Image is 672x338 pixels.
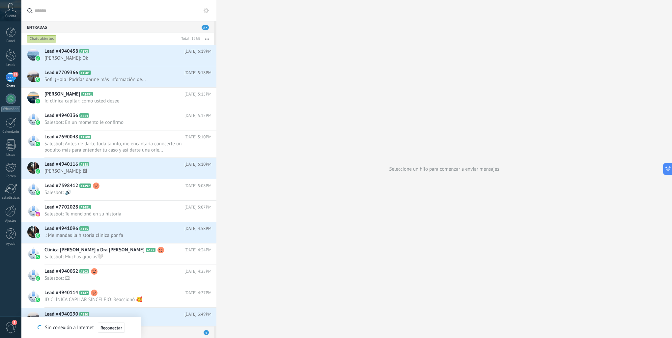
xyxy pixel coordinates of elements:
[38,322,125,333] div: Sin conexión a Internet
[21,109,216,130] a: Lead #4940336 A534 [DATE] 5:15PM Salesbot: En un momento le confirmo
[204,330,209,335] span: 1
[36,190,40,195] img: waba.svg
[21,308,216,329] a: Lead #4940390 A150 [DATE] 3:49PM [PERSON_NAME]: 👾
[44,225,78,232] span: Lead #4941096
[21,130,216,157] a: Lead #7690048 A1500 [DATE] 5:10PM Salesbot: Antes de darte toda la info, me encantaría conocerte ...
[36,212,40,216] img: instagram.svg
[79,312,89,316] span: A150
[44,189,199,196] span: Salesbot: 🔊
[21,88,216,109] a: [PERSON_NAME] A1491 [DATE] 5:15PM Id clínica capilar: como usted desee
[1,219,20,223] div: Ajustes
[13,72,18,77] span: 88
[1,242,20,246] div: Ayuda
[184,247,211,253] span: [DATE] 4:34PM
[44,134,78,140] span: Lead #7690048
[79,269,89,273] span: A102
[21,201,216,222] a: Lead #7702028 A1481 [DATE] 5:07PM Salesbot: Te mencionó en su historia
[200,33,214,45] button: Más
[21,243,216,265] a: Clínica [PERSON_NAME] y Dra [PERSON_NAME] A172 [DATE] 4:34PM Salesbot: Muchas gracias🤍
[21,286,216,307] a: Lead #4940114 A142 [DATE] 4:27PM ID CLÍNICA CAPILAR SINCELEJO: Reaccionó 🥰
[79,70,91,75] span: A1501
[184,225,211,232] span: [DATE] 4:58PM
[44,268,78,275] span: Lead #4940032
[79,49,89,53] span: A373
[79,162,89,166] span: A158
[44,119,199,126] span: Salesbot: En un momento le confirmo
[36,56,40,61] img: waba.svg
[100,325,122,330] span: Reconectar
[184,290,211,296] span: [DATE] 4:27PM
[184,91,211,98] span: [DATE] 5:15PM
[5,14,16,18] span: Cuenta
[184,311,211,318] span: [DATE] 3:49PM
[21,66,216,87] a: Lead #7709366 A1501 [DATE] 5:18PM Sofi: ¡Hola! Podrías darme más información de...
[44,204,78,211] span: Lead #7702028
[27,35,56,43] div: Chats abiertos
[44,296,199,303] span: ID CLÍNICA CAPILAR SINCELEJO: Reaccionó 🥰
[44,112,78,119] span: Lead #4940336
[1,84,20,88] div: Chats
[184,183,211,189] span: [DATE] 5:08PM
[184,134,211,140] span: [DATE] 5:10PM
[36,77,40,82] img: waba.svg
[44,48,78,55] span: Lead #4940458
[36,255,40,259] img: waba.svg
[36,120,40,125] img: waba.svg
[21,222,216,243] a: Lead #4941096 A145 [DATE] 4:58PM .: Me mandas la historia clinica por fa
[98,323,125,333] button: Reconectar
[44,91,80,98] span: [PERSON_NAME]
[44,161,78,168] span: Lead #4940116
[44,55,199,61] span: [PERSON_NAME]: Ok
[81,92,93,96] span: A1491
[79,135,91,139] span: A1500
[21,179,216,200] a: Lead #7598412 A1497 [DATE] 5:08PM Salesbot: 🔊
[44,254,199,260] span: Salesbot: Muchas gracias🤍
[44,290,78,296] span: Lead #4940114
[21,45,216,66] a: Lead #4940458 A373 [DATE] 5:19PM [PERSON_NAME]: Ok
[44,275,199,281] span: Salesbot: 🖼
[184,161,211,168] span: [DATE] 5:10PM
[36,99,40,103] img: waba.svg
[79,183,91,188] span: A1497
[79,291,89,295] span: A142
[44,211,199,217] span: Salesbot: Te mencionó en su historia
[36,233,40,238] img: waba.svg
[44,168,199,174] span: [PERSON_NAME]: 🖼
[44,70,78,76] span: Lead #7709366
[79,226,89,231] span: A145
[202,25,209,30] span: 87
[1,196,20,200] div: Estadísticas
[1,63,20,67] div: Leads
[1,130,20,134] div: Calendario
[79,205,91,209] span: A1481
[184,48,211,55] span: [DATE] 5:19PM
[44,247,145,253] span: Clínica [PERSON_NAME] y Dra [PERSON_NAME]
[179,36,200,42] div: Total: 1263
[1,106,20,112] div: WhatsApp
[36,276,40,281] img: waba.svg
[44,98,199,104] span: Id clínica capilar: como usted desee
[36,169,40,174] img: waba.svg
[44,141,199,153] span: Salesbot: Antes de darte toda la info, me encantaría conocerte un poquito más para entender tu ca...
[21,265,216,286] a: Lead #4940032 A102 [DATE] 4:25PM Salesbot: 🖼
[44,183,78,189] span: Lead #7598412
[44,232,199,239] span: .: Me mandas la historia clinica por fa
[36,142,40,146] img: waba.svg
[184,268,211,275] span: [DATE] 4:25PM
[1,39,20,43] div: Panel
[184,112,211,119] span: [DATE] 5:15PM
[184,204,211,211] span: [DATE] 5:07PM
[1,153,20,157] div: Listas
[44,76,199,83] span: Sofi: ¡Hola! Podrías darme más información de...
[36,297,40,302] img: waba.svg
[1,174,20,179] div: Correo
[79,113,89,118] span: A534
[12,320,17,325] span: 2
[146,248,155,252] span: A172
[44,311,78,318] span: Lead #4940390
[184,70,211,76] span: [DATE] 5:18PM
[21,21,214,33] div: Entradas
[21,158,216,179] a: Lead #4940116 A158 [DATE] 5:10PM [PERSON_NAME]: 🖼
